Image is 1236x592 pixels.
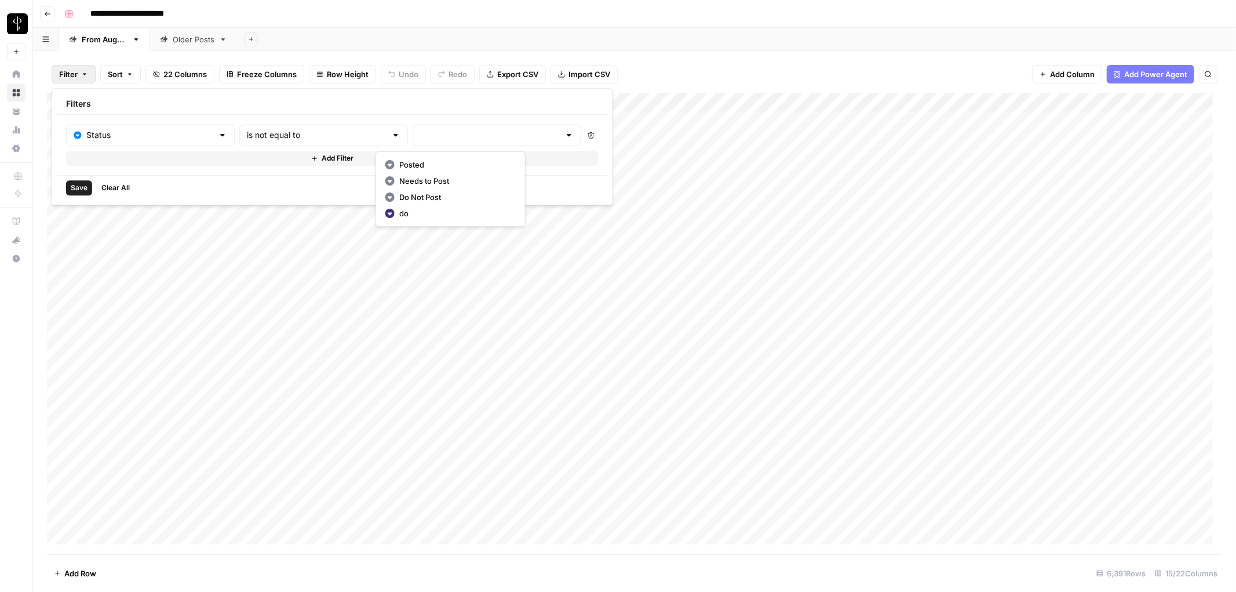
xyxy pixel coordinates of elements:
a: Usage [7,121,25,139]
a: AirOps Academy [7,212,25,231]
button: Workspace: LP Production Workloads [7,9,25,38]
span: do [399,208,511,219]
span: Import CSV [568,68,610,80]
input: Status [86,129,213,141]
span: Add Row [64,568,96,579]
span: 22 Columns [163,68,207,80]
button: Export CSV [479,65,546,83]
div: Older Posts [173,34,214,45]
span: Save [71,183,87,193]
span: Add Filter [322,153,353,164]
a: Browse [7,83,25,102]
button: Add Filter [66,151,599,166]
span: Add Power Agent [1124,68,1187,80]
a: Home [7,65,25,83]
img: LP Production Workloads Logo [7,13,28,34]
span: Sort [108,68,123,80]
span: Add Column [1050,68,1095,80]
span: Redo [449,68,467,80]
a: Your Data [7,102,25,121]
button: Help + Support [7,249,25,268]
span: Needs to Post [399,175,511,187]
button: What's new? [7,231,25,249]
button: Add Column [1032,65,1102,83]
span: Undo [399,68,418,80]
span: Clear All [101,183,130,193]
a: Settings [7,139,25,158]
span: Row Height [327,68,369,80]
span: Export CSV [497,68,538,80]
div: Filter [52,88,613,205]
button: Clear All [97,180,134,195]
button: Import CSV [550,65,618,83]
div: Filters [57,93,608,115]
a: Older Posts [150,28,237,51]
div: From [DATE] [82,34,127,45]
span: Freeze Columns [237,68,297,80]
input: is not equal to [247,129,387,141]
button: Filter [52,65,96,83]
a: From [DATE] [59,28,150,51]
button: Row Height [309,65,376,83]
span: Filter [59,68,78,80]
button: Save [66,180,92,195]
button: Sort [100,65,141,83]
button: Add Power Agent [1107,65,1194,83]
button: Undo [381,65,426,83]
div: What's new? [8,231,25,249]
span: Do Not Post [399,191,511,203]
button: Freeze Columns [219,65,304,83]
div: 6,391 Rows [1092,564,1150,583]
div: 15/22 Columns [1150,564,1222,583]
button: Add Row [47,564,103,583]
button: 22 Columns [145,65,214,83]
button: Redo [431,65,475,83]
span: Posted [399,159,511,170]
